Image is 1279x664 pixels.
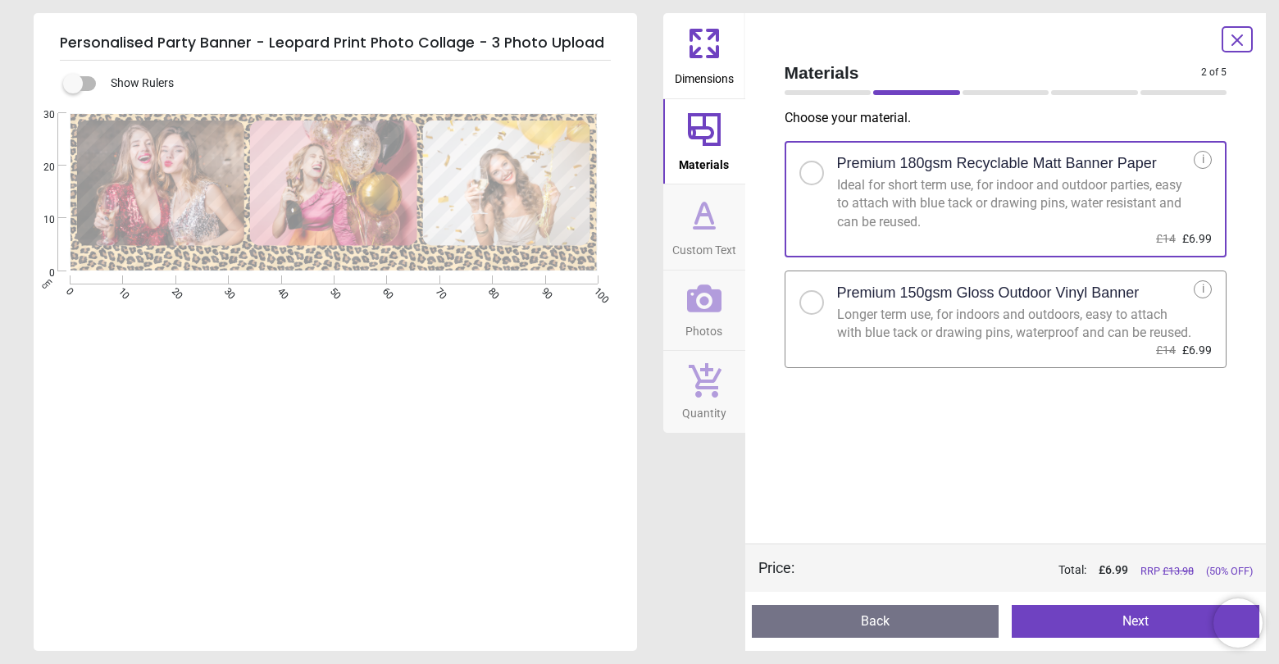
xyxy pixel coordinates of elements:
span: £14 [1156,232,1176,245]
button: Materials [663,99,745,184]
span: Materials [679,149,729,174]
span: 10 [24,213,55,227]
span: RRP [1140,564,1194,579]
span: (50% OFF) [1206,564,1253,579]
h2: Premium 150gsm Gloss Outdoor Vinyl Banner [837,283,1140,303]
span: £14 [1156,343,1176,357]
span: 2 of 5 [1201,66,1227,80]
div: Total: [819,562,1254,579]
span: £ [1099,562,1128,579]
span: Dimensions [675,63,734,88]
span: Quantity [682,398,726,422]
div: Show Rulers [73,74,637,93]
span: Custom Text [672,234,736,259]
button: Custom Text [663,184,745,270]
span: £6.99 [1182,343,1212,357]
h5: Personalised Party Banner - Leopard Print Photo Collage - 3 Photo Upload [60,26,611,61]
div: Ideal for short term use, for indoor and outdoor parties, easy to attach with blue tack or drawin... [837,176,1195,231]
div: i [1194,151,1212,169]
iframe: Brevo live chat [1213,598,1263,648]
span: 30 [24,108,55,122]
span: 20 [24,161,55,175]
span: Photos [685,316,722,340]
div: Price : [758,557,794,578]
button: Quantity [663,351,745,433]
div: Longer term use, for indoors and outdoors, easy to attach with blue tack or drawing pins, waterpr... [837,306,1195,343]
p: Choose your material . [785,109,1240,127]
span: 6.99 [1105,563,1128,576]
button: Back [752,605,999,638]
button: Dimensions [663,13,745,98]
button: Photos [663,271,745,351]
div: i [1194,280,1212,298]
button: Next [1012,605,1259,638]
h2: Premium 180gsm Recyclable Matt Banner Paper [837,153,1157,174]
span: 0 [24,266,55,280]
span: Materials [785,61,1202,84]
span: £6.99 [1182,232,1212,245]
span: £ 13.98 [1163,565,1194,577]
